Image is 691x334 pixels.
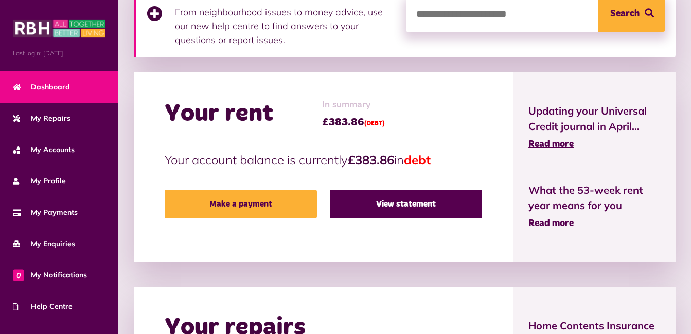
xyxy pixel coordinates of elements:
span: My Accounts [13,144,75,155]
a: Make a payment [165,190,317,218]
img: MyRBH [13,18,105,39]
a: Updating your Universal Credit journal in April... Read more [528,103,660,152]
span: 0 [13,269,24,281]
span: Read more [528,219,574,228]
p: From neighbourhood issues to money advice, use our new help centre to find answers to your questi... [175,5,396,47]
span: £383.86 [322,115,385,130]
span: In summary [322,98,385,112]
span: Updating your Universal Credit journal in April... [528,103,660,134]
span: My Payments [13,207,78,218]
span: My Enquiries [13,238,75,249]
span: Dashboard [13,82,70,92]
a: View statement [330,190,482,218]
span: What the 53-week rent year means for you [528,182,660,213]
span: My Profile [13,176,66,187]
span: Last login: [DATE] [13,49,105,58]
span: Help Centre [13,301,73,312]
a: What the 53-week rent year means for you Read more [528,182,660,231]
strong: £383.86 [348,152,394,168]
span: (DEBT) [364,121,385,127]
span: My Repairs [13,113,70,124]
p: Your account balance is currently in [165,151,482,169]
span: Read more [528,140,574,149]
span: My Notifications [13,270,87,281]
span: debt [404,152,431,168]
h2: Your rent [165,99,273,129]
